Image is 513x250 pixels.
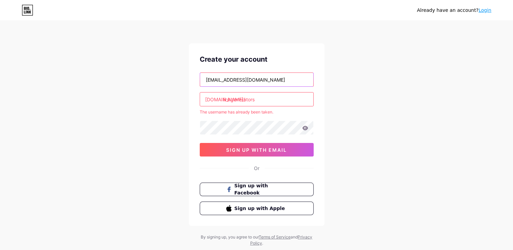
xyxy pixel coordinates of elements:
[200,92,313,106] input: username
[478,7,491,13] a: Login
[200,143,314,157] button: sign up with email
[200,202,314,215] button: Sign up with Apple
[205,96,245,103] div: [DOMAIN_NAME]/
[200,109,314,115] div: The username has already been taken.
[234,182,287,196] span: Sign up with Facebook
[234,205,287,212] span: Sign up with Apple
[200,183,314,196] button: Sign up with Facebook
[259,234,291,239] a: Terms of Service
[200,54,314,64] div: Create your account
[200,73,313,86] input: Email
[226,147,287,153] span: sign up with email
[417,7,491,14] div: Already have an account?
[254,165,259,172] div: Or
[199,234,314,246] div: By signing up, you agree to our and .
